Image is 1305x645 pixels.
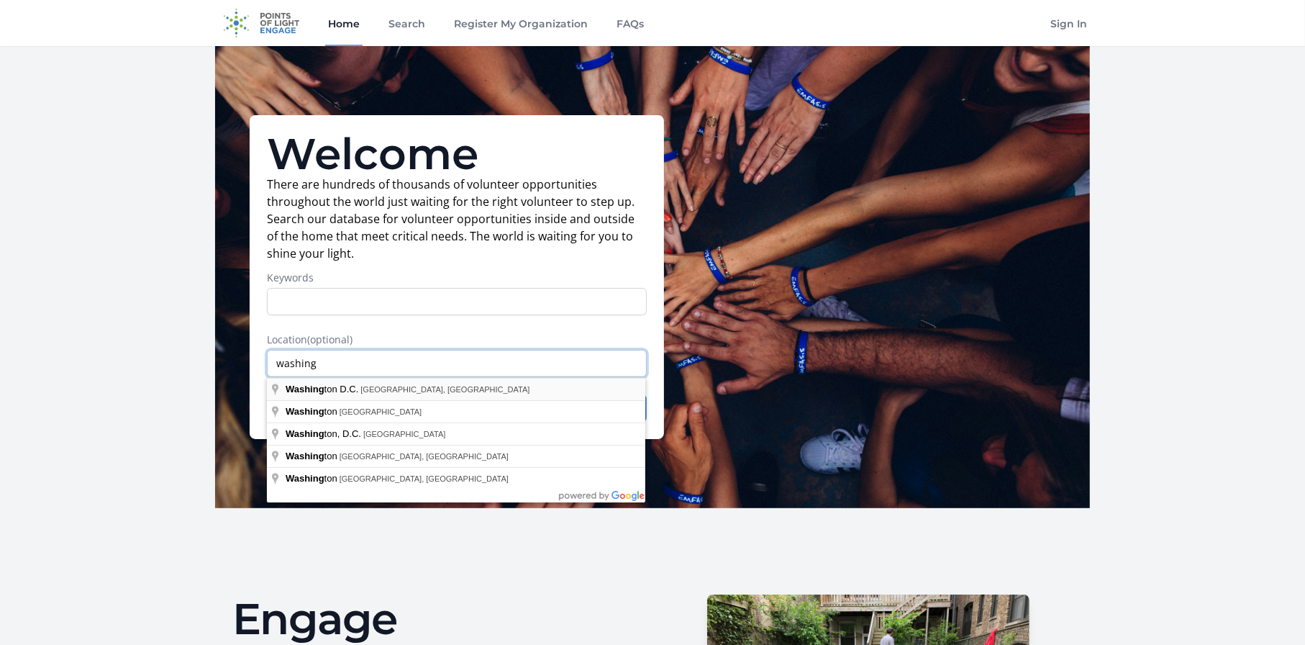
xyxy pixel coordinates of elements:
[286,406,324,417] span: Washing
[267,333,647,347] label: Location
[363,430,446,438] span: [GEOGRAPHIC_DATA]
[286,473,340,484] span: ton
[340,474,509,483] span: [GEOGRAPHIC_DATA], [GEOGRAPHIC_DATA]
[286,451,324,461] span: Washing
[286,406,340,417] span: ton
[286,428,324,439] span: Washing
[232,597,641,641] h2: Engage
[267,271,647,285] label: Keywords
[267,350,647,377] input: Enter a location
[286,428,363,439] span: ton, D.C.
[360,385,529,394] span: [GEOGRAPHIC_DATA], [GEOGRAPHIC_DATA]
[267,132,647,176] h1: Welcome
[307,333,353,346] span: (optional)
[340,407,422,416] span: [GEOGRAPHIC_DATA]
[286,451,340,461] span: ton
[286,384,324,394] span: Washing
[286,384,360,394] span: ton D.C.
[340,452,509,461] span: [GEOGRAPHIC_DATA], [GEOGRAPHIC_DATA]
[286,473,324,484] span: Washing
[267,176,647,262] p: There are hundreds of thousands of volunteer opportunities throughout the world just waiting for ...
